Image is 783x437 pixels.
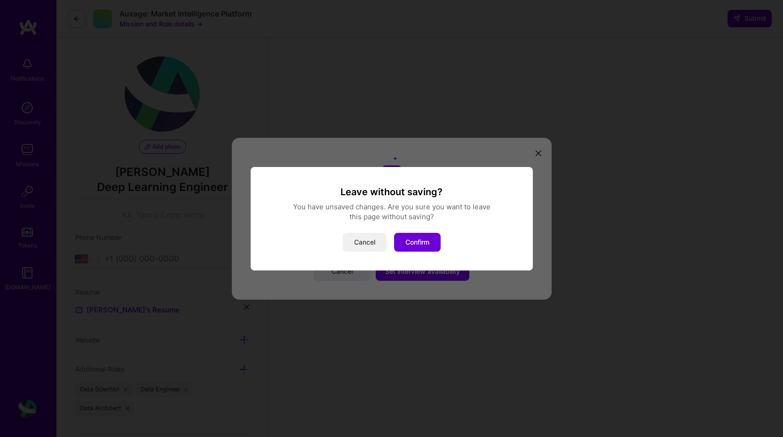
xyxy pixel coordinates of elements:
h3: Leave without saving? [262,186,522,198]
div: You have unsaved changes. Are you sure you want to leave [262,202,522,212]
div: this page without saving? [262,212,522,222]
button: Confirm [394,233,441,252]
div: modal [251,167,533,270]
button: Cancel [343,233,387,252]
